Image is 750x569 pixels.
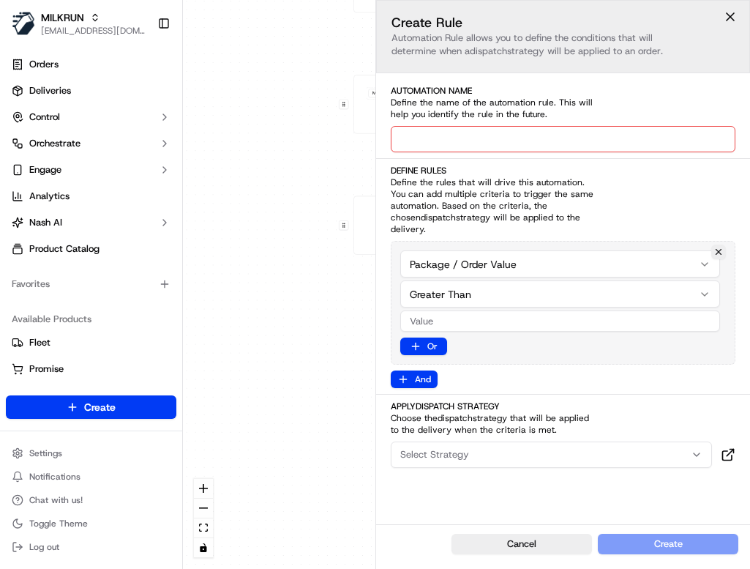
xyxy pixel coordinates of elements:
label: Define Rules [391,165,736,176]
span: • [121,267,127,278]
button: Cancel [451,534,592,554]
img: Asif Zaman Khan [15,253,38,276]
button: Or [400,338,447,355]
span: Log out [29,541,59,553]
button: And [391,371,438,388]
span: [DATE] [130,227,160,239]
img: 1736555255976-a54dd68f-1ca7-489b-9aae-adbdc363a1c4 [29,267,41,279]
button: Toggle Theme [6,513,176,534]
a: Powered byPylon [103,362,177,374]
span: • [121,227,127,239]
button: Chat with us! [6,490,176,510]
a: Fleet [12,336,170,349]
h2: Create Rule [391,15,735,30]
button: Promise [6,357,176,381]
div: 💻 [124,329,135,341]
img: 4281594248423_2fcf9dad9f2a874258b8_72.png [31,140,57,166]
span: Choose the dispatch strategy that will be applied to the delivery when the criteria is met. [391,412,598,436]
span: Notifications [29,471,80,483]
button: zoom in [194,479,213,499]
span: [PERSON_NAME] [45,267,119,278]
span: Metadata .store_id [372,90,410,96]
img: 1736555255976-a54dd68f-1ca7-489b-9aae-adbdc363a1c4 [15,140,41,166]
button: Engage [6,158,176,182]
button: Select Strategy [391,442,713,468]
a: Promise [12,362,170,376]
button: [EMAIL_ADDRESS][DOMAIN_NAME] [41,25,146,37]
span: Fleet [29,336,50,349]
span: Deliveries [29,84,71,97]
a: Analytics [6,185,176,208]
div: Available Products [6,308,176,331]
input: Value [400,310,721,332]
button: Control [6,105,176,129]
span: API Documentation [138,327,235,342]
button: Fleet [6,331,176,354]
div: We're available if you need us! [66,155,201,166]
img: Nash [15,15,44,44]
span: Product Catalog [29,242,100,256]
label: Apply Dispatch Strategy [391,401,736,412]
span: Orchestrate [29,137,80,150]
div: 📗 [15,329,26,341]
button: See all [227,187,266,205]
div: Favorites [6,272,176,296]
span: Promise [29,362,64,376]
button: Notifications [6,466,176,487]
span: Chat with us! [29,494,83,506]
a: 💻API Documentation [118,321,241,348]
a: Product Catalog [6,237,176,261]
p: Welcome 👋 [15,59,266,82]
span: Pylon [146,363,177,374]
span: Orders [29,58,59,71]
button: toggle interactivity [194,538,213,558]
button: Log out [6,537,176,557]
button: MILKRUNMILKRUN[EMAIL_ADDRESS][DOMAIN_NAME] [6,6,151,41]
img: 1736555255976-a54dd68f-1ca7-489b-9aae-adbdc363a1c4 [29,228,41,239]
img: Asif Zaman Khan [15,213,38,237]
div: Start new chat [66,140,240,155]
button: Create [6,395,176,419]
span: [DATE] [130,267,160,278]
button: Nash AI [6,211,176,234]
span: Analytics [29,190,70,203]
span: Define the rules that will drive this automation. You can add multiple criteria to trigger the sa... [391,176,598,235]
button: MILKRUN [41,10,84,25]
span: Knowledge Base [29,327,112,342]
a: Deliveries [6,79,176,103]
span: Toggle Theme [29,518,88,529]
span: Select Strategy [400,448,469,461]
span: Create [84,400,116,414]
span: [PERSON_NAME] [45,227,119,239]
span: Settings [29,447,62,459]
span: Engage [29,163,61,176]
button: Start new chat [249,144,266,162]
p: Automation Rule allows you to define the conditions that will determine when a dispatch strategy ... [391,31,735,58]
button: fit view [194,518,213,538]
span: Define the name of the automation rule. This will help you identify the rule in the future. [391,97,598,120]
span: Control [29,111,60,124]
button: Orchestrate [6,132,176,155]
button: zoom out [194,499,213,518]
button: Settings [6,443,176,464]
img: MILKRUN [12,12,35,35]
input: Got a question? Start typing here... [38,94,263,110]
label: Automation Name [391,85,736,97]
div: Past conversations [15,190,98,202]
a: Orders [6,53,176,76]
span: Nash AI [29,216,62,229]
a: 📗Knowledge Base [9,321,118,348]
